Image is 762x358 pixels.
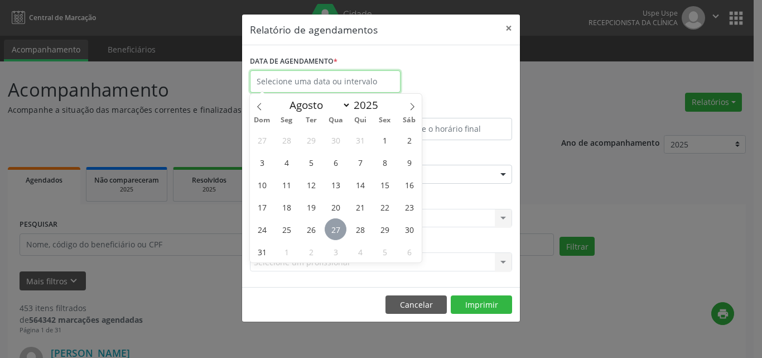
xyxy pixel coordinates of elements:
[374,218,396,240] span: Agosto 29, 2025
[498,15,520,42] button: Close
[251,218,273,240] span: Agosto 24, 2025
[300,174,322,195] span: Agosto 12, 2025
[299,117,324,124] span: Ter
[398,129,420,151] span: Agosto 2, 2025
[451,295,512,314] button: Imprimir
[276,241,297,262] span: Setembro 1, 2025
[325,241,346,262] span: Setembro 3, 2025
[374,241,396,262] span: Setembro 5, 2025
[251,196,273,218] span: Agosto 17, 2025
[276,129,297,151] span: Julho 28, 2025
[325,196,346,218] span: Agosto 20, 2025
[300,129,322,151] span: Julho 29, 2025
[250,117,274,124] span: Dom
[397,117,422,124] span: Sáb
[250,53,337,70] label: DATA DE AGENDAMENTO
[284,97,351,113] select: Month
[250,22,378,37] h5: Relatório de agendamentos
[276,218,297,240] span: Agosto 25, 2025
[374,196,396,218] span: Agosto 22, 2025
[276,174,297,195] span: Agosto 11, 2025
[384,101,512,118] label: ATÉ
[276,151,297,173] span: Agosto 4, 2025
[325,218,346,240] span: Agosto 27, 2025
[398,196,420,218] span: Agosto 23, 2025
[398,241,420,262] span: Setembro 6, 2025
[325,151,346,173] span: Agosto 6, 2025
[274,117,299,124] span: Seg
[300,218,322,240] span: Agosto 26, 2025
[251,241,273,262] span: Agosto 31, 2025
[373,117,397,124] span: Sex
[374,151,396,173] span: Agosto 8, 2025
[325,174,346,195] span: Agosto 13, 2025
[324,117,348,124] span: Qua
[374,129,396,151] span: Agosto 1, 2025
[349,129,371,151] span: Julho 31, 2025
[374,174,396,195] span: Agosto 15, 2025
[385,295,447,314] button: Cancelar
[300,151,322,173] span: Agosto 5, 2025
[300,196,322,218] span: Agosto 19, 2025
[349,218,371,240] span: Agosto 28, 2025
[250,70,401,93] input: Selecione uma data ou intervalo
[300,241,322,262] span: Setembro 2, 2025
[251,151,273,173] span: Agosto 3, 2025
[398,151,420,173] span: Agosto 9, 2025
[349,196,371,218] span: Agosto 21, 2025
[348,117,373,124] span: Qui
[276,196,297,218] span: Agosto 18, 2025
[349,174,371,195] span: Agosto 14, 2025
[398,218,420,240] span: Agosto 30, 2025
[325,129,346,151] span: Julho 30, 2025
[398,174,420,195] span: Agosto 16, 2025
[251,129,273,151] span: Julho 27, 2025
[349,241,371,262] span: Setembro 4, 2025
[351,98,388,112] input: Year
[349,151,371,173] span: Agosto 7, 2025
[251,174,273,195] span: Agosto 10, 2025
[384,118,512,140] input: Selecione o horário final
